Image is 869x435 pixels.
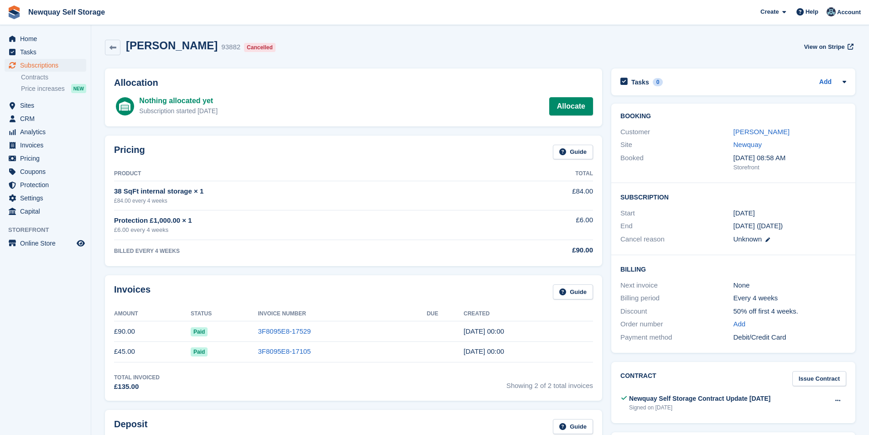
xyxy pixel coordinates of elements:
[5,192,86,204] a: menu
[734,280,846,291] div: None
[114,78,593,88] h2: Allocation
[20,205,75,218] span: Capital
[20,99,75,112] span: Sites
[553,145,593,160] a: Guide
[20,126,75,138] span: Analytics
[734,208,755,219] time: 2025-07-04 23:00:00 UTC
[71,84,86,93] div: NEW
[21,84,65,93] span: Price increases
[126,39,218,52] h2: [PERSON_NAME]
[760,7,779,16] span: Create
[20,59,75,72] span: Subscriptions
[734,222,783,230] span: [DATE] ([DATE])
[620,127,733,137] div: Customer
[139,95,218,106] div: Nothing allocated yet
[114,167,502,181] th: Product
[5,205,86,218] a: menu
[502,181,593,210] td: £84.00
[114,247,502,255] div: BILLED EVERY 4 WEEKS
[502,245,593,256] div: £90.00
[7,5,21,19] img: stora-icon-8386f47178a22dfd0bd8f6a31ec36ba5ce8667c1dd55bd0f319d3a0aa187defe.svg
[221,42,240,52] div: 93882
[734,163,846,172] div: Storefront
[734,306,846,317] div: 50% off first 4 weeks.
[629,394,770,404] div: Newquay Self Storage Contract Update [DATE]
[21,84,86,94] a: Price increases NEW
[553,419,593,434] a: Guide
[20,139,75,152] span: Invoices
[191,327,208,336] span: Paid
[734,153,846,163] div: [DATE] 08:58 AM
[244,43,276,52] div: Cancelled
[506,373,593,392] span: Showing 2 of 2 total invoices
[20,178,75,191] span: Protection
[258,327,311,335] a: 3F8095E8-17529
[792,371,846,386] a: Issue Contract
[620,221,733,231] div: End
[620,234,733,245] div: Cancel reason
[114,321,191,342] td: £90.00
[463,327,504,335] time: 2025-08-01 23:00:35 UTC
[114,307,191,321] th: Amount
[734,235,762,243] span: Unknown
[75,238,86,249] a: Preview store
[114,215,502,226] div: Protection £1,000.00 × 1
[21,73,86,82] a: Contracts
[5,99,86,112] a: menu
[804,42,844,52] span: View on Stripe
[549,97,593,115] a: Allocate
[620,371,656,386] h2: Contract
[502,210,593,240] td: £6.00
[114,186,502,197] div: 38 SqFt internal storage × 1
[620,192,846,201] h2: Subscription
[8,225,91,235] span: Storefront
[5,32,86,45] a: menu
[20,112,75,125] span: CRM
[5,139,86,152] a: menu
[620,208,733,219] div: Start
[20,192,75,204] span: Settings
[653,78,663,86] div: 0
[114,382,160,392] div: £135.00
[427,307,463,321] th: Due
[258,307,427,321] th: Invoice Number
[734,141,762,148] a: Newquay
[114,419,147,434] h2: Deposit
[620,306,733,317] div: Discount
[620,293,733,304] div: Billing period
[629,404,770,412] div: Signed on [DATE]
[114,373,160,382] div: Total Invoiced
[5,46,86,58] a: menu
[20,32,75,45] span: Home
[806,7,818,16] span: Help
[827,7,836,16] img: Colette Pearce
[620,332,733,343] div: Payment method
[734,319,746,330] a: Add
[191,347,208,356] span: Paid
[5,152,86,165] a: menu
[139,106,218,116] div: Subscription started [DATE]
[620,264,846,273] h2: Billing
[5,59,86,72] a: menu
[553,284,593,299] a: Guide
[114,284,151,299] h2: Invoices
[463,307,593,321] th: Created
[25,5,109,20] a: Newquay Self Storage
[819,77,832,88] a: Add
[5,178,86,191] a: menu
[620,319,733,330] div: Order number
[502,167,593,181] th: Total
[5,237,86,250] a: menu
[5,112,86,125] a: menu
[20,237,75,250] span: Online Store
[800,39,855,54] a: View on Stripe
[734,332,846,343] div: Debit/Credit Card
[20,152,75,165] span: Pricing
[114,225,502,235] div: £6.00 every 4 weeks
[20,165,75,178] span: Coupons
[114,341,191,362] td: £45.00
[620,153,733,172] div: Booked
[20,46,75,58] span: Tasks
[837,8,861,17] span: Account
[620,280,733,291] div: Next invoice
